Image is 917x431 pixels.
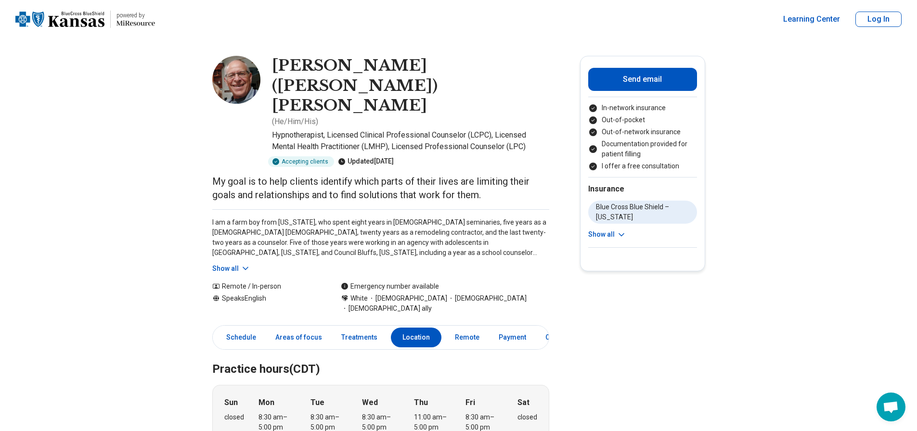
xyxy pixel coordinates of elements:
[336,328,383,347] a: Treatments
[212,56,260,104] img: James Orwig, Hypnotherapist
[855,12,902,27] button: Log In
[341,281,439,292] div: Emergency number available
[272,129,549,152] p: Hypnotherapist, Licensed Clinical Professional Counselor (LCPC), Licensed Mental Health Practitio...
[517,412,537,422] div: closed
[341,304,432,314] span: [DEMOGRAPHIC_DATA] ally
[493,328,532,347] a: Payment
[215,328,262,347] a: Schedule
[414,397,428,408] strong: Thu
[224,397,238,408] strong: Sun
[447,293,527,304] span: [DEMOGRAPHIC_DATA]
[212,338,549,378] h2: Practice hours (CDT)
[272,116,318,127] p: ( He/Him/His )
[588,115,697,125] li: Out-of-pocket
[212,264,250,274] button: Show all
[310,397,324,408] strong: Tue
[588,68,697,91] button: Send email
[588,229,626,240] button: Show all
[212,293,322,314] div: Speaks English
[272,56,549,116] h1: [PERSON_NAME] ([PERSON_NAME]) [PERSON_NAME]
[212,175,549,202] p: My goal is to help clients identify which parts of their lives are limiting their goals and relat...
[588,103,697,113] li: In-network insurance
[350,293,368,304] span: White
[588,139,697,159] li: Documentation provided for patient filling
[268,156,334,167] div: Accepting clients
[212,281,322,292] div: Remote / In-person
[465,397,475,408] strong: Fri
[391,328,441,347] a: Location
[517,397,530,408] strong: Sat
[588,127,697,137] li: Out-of-network insurance
[270,328,328,347] a: Areas of focus
[224,412,244,422] div: closed
[783,13,840,25] a: Learning Center
[588,183,697,195] h2: Insurance
[588,201,697,224] li: Blue Cross Blue Shield – [US_STATE]
[15,4,155,35] a: Home page
[362,397,378,408] strong: Wed
[338,156,394,167] div: Updated [DATE]
[212,217,549,258] p: I am a farm boy from [US_STATE], who spent eight years in [DEMOGRAPHIC_DATA] seminaries, five yea...
[540,328,594,347] a: Credentials
[449,328,485,347] a: Remote
[258,397,274,408] strong: Mon
[588,161,697,171] li: I offer a free consultation
[877,393,905,421] div: Open chat
[368,293,447,304] span: [DEMOGRAPHIC_DATA]
[588,103,697,171] ul: Payment options
[116,12,155,19] p: powered by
